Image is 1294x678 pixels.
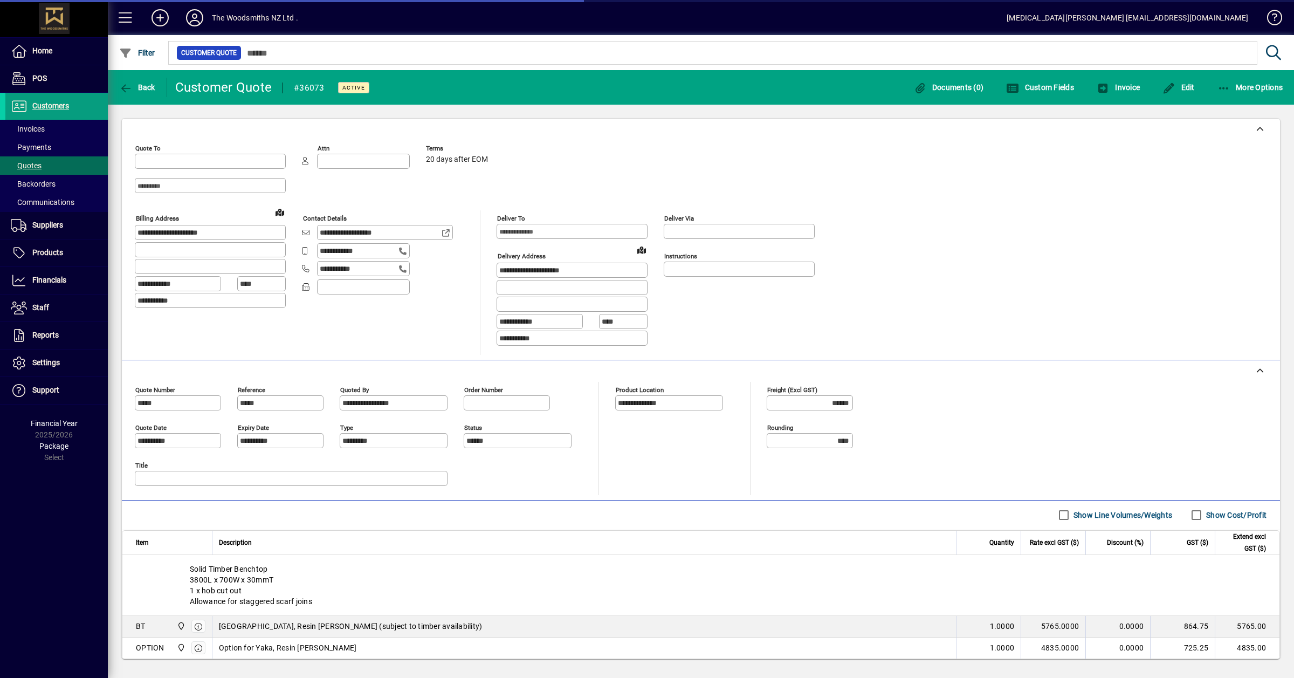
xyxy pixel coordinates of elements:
span: Staff [32,303,49,312]
span: Backorders [11,180,56,188]
span: POS [32,74,47,83]
mat-label: Product location [616,386,664,393]
span: Edit [1162,83,1195,92]
span: Discount (%) [1107,537,1144,549]
span: Suppliers [32,221,63,229]
a: Quotes [5,156,108,175]
span: Invoices [11,125,45,133]
a: POS [5,65,108,92]
mat-label: Deliver via [664,215,694,222]
button: Add [143,8,177,28]
span: Customers [32,101,69,110]
mat-label: Instructions [664,252,697,260]
span: Financials [32,276,66,284]
span: Item [136,537,149,549]
span: [GEOGRAPHIC_DATA], Resin [PERSON_NAME] (subject to timber availability) [219,621,483,632]
span: Quotes [11,161,42,170]
td: 0.0000 [1085,638,1150,659]
span: Quantity [989,537,1014,549]
td: 5765.00 [1215,616,1279,638]
mat-label: Quote date [135,423,167,431]
app-page-header-button: Back [108,78,167,97]
a: Home [5,38,108,65]
span: Settings [32,358,60,367]
span: Back [119,83,155,92]
a: Communications [5,193,108,211]
mat-label: Rounding [767,423,793,431]
td: 864.75 [1150,616,1215,638]
span: Communications [11,198,74,207]
mat-label: Freight (excl GST) [767,386,817,393]
td: 0.0000 [1085,616,1150,638]
a: Knowledge Base [1259,2,1281,37]
span: 1.0000 [990,642,1015,653]
span: Financial Year [31,419,78,428]
div: The Woodsmiths NZ Ltd . [212,9,298,26]
button: Edit [1160,78,1197,97]
button: Back [116,78,158,97]
mat-label: Expiry date [238,423,269,431]
span: Rate excl GST ($) [1030,537,1079,549]
a: Backorders [5,175,108,193]
span: Filter [119,49,155,57]
div: Customer Quote [175,79,272,96]
span: Customer Quote [181,47,237,58]
a: Products [5,239,108,266]
span: Documents (0) [913,83,983,92]
span: GST ($) [1187,537,1208,549]
mat-label: Quote number [135,386,175,393]
span: More Options [1217,83,1283,92]
a: Invoices [5,120,108,138]
label: Show Cost/Profit [1204,510,1267,521]
mat-label: Status [464,423,482,431]
mat-label: Quoted by [340,386,369,393]
a: View on map [271,203,288,221]
a: Support [5,377,108,404]
button: Documents (0) [911,78,986,97]
div: OPTION [136,642,164,653]
span: Home [32,46,52,55]
a: Payments [5,138,108,156]
mat-label: Title [135,461,148,469]
span: Option for Yaka, Resin [PERSON_NAME] [219,642,357,653]
span: 1.0000 [990,621,1015,632]
button: Custom Fields [1003,78,1077,97]
mat-label: Reference [238,386,265,393]
span: Products [32,248,63,257]
span: Extend excl GST ($) [1222,531,1266,554]
span: Invoice [1097,83,1140,92]
td: 4835.00 [1215,638,1279,659]
div: #36073 [294,79,325,97]
a: Reports [5,322,108,349]
div: BT [136,621,146,632]
span: Active [342,84,365,91]
td: 725.25 [1150,638,1215,659]
button: Invoice [1094,78,1142,97]
span: The Woodsmiths [174,642,187,654]
a: View on map [633,241,650,258]
a: Suppliers [5,212,108,239]
span: Package [39,442,68,450]
div: [MEDICAL_DATA][PERSON_NAME] [EMAIL_ADDRESS][DOMAIN_NAME] [1007,9,1248,26]
label: Show Line Volumes/Weights [1071,510,1172,521]
span: Terms [426,145,491,152]
div: 4835.0000 [1028,642,1079,653]
span: The Woodsmiths [174,620,187,632]
mat-label: Quote To [135,145,161,152]
button: Filter [116,43,158,63]
mat-label: Type [340,423,353,431]
div: 5765.0000 [1028,621,1079,632]
span: Reports [32,331,59,339]
mat-label: Order number [464,386,503,393]
button: More Options [1215,78,1286,97]
a: Settings [5,350,108,376]
span: 20 days after EOM [426,155,488,164]
a: Financials [5,267,108,294]
a: Staff [5,295,108,321]
div: Solid Timber Benchtop 3800L x 700W x 30mmT 1 x hob cut out Allowance for staggered scarf joins [122,555,1279,615]
span: Support [32,386,59,394]
span: Custom Fields [1006,83,1074,92]
button: Profile [177,8,212,28]
mat-label: Deliver To [497,215,525,222]
span: Payments [11,143,51,152]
